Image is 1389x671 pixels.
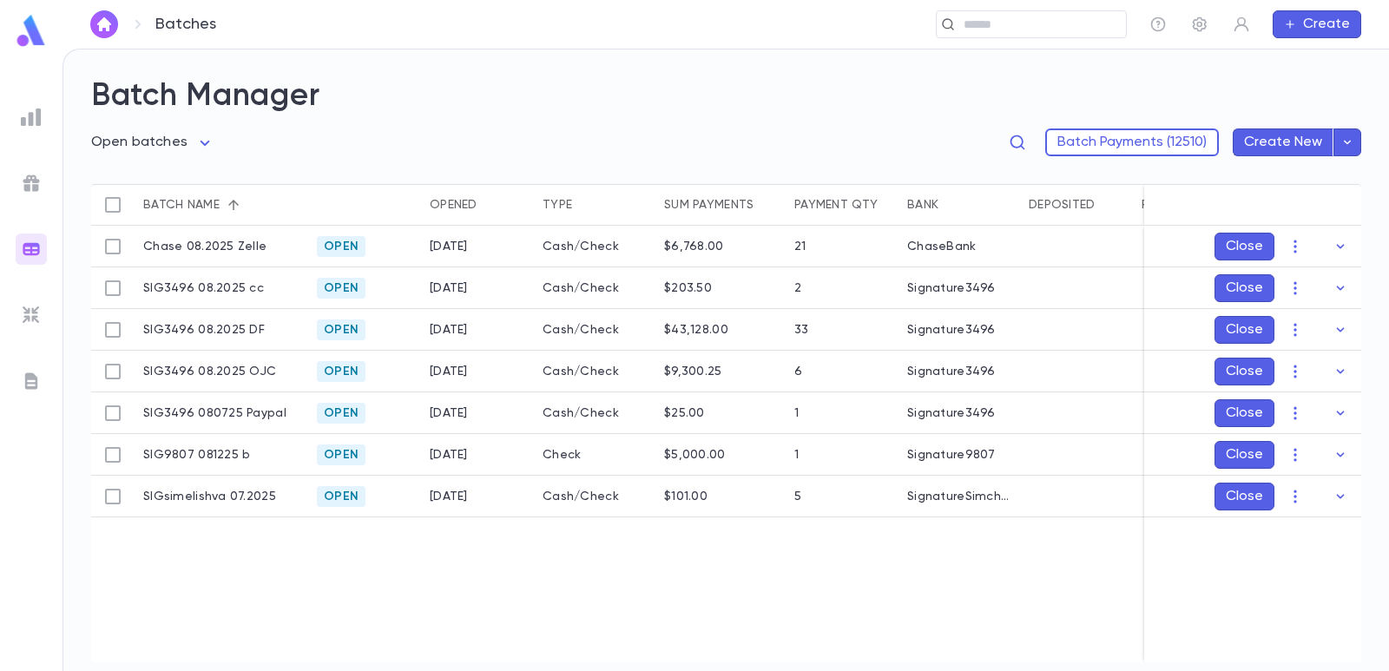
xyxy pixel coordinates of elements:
div: Opened [421,184,534,226]
div: Cash/Check [534,392,655,434]
div: Type [534,184,655,226]
div: Batch name [143,184,220,226]
p: Chase 08.2025 Zelle [143,240,267,253]
div: Signature3496 [907,281,996,295]
div: Recorded [1133,184,1246,226]
button: Sort [220,191,247,219]
div: Bank [899,184,1020,226]
p: SIG3496 08.2025 OJC [143,365,276,378]
div: Cash/Check [534,351,655,392]
div: Signature3496 [907,323,996,337]
p: SIG3496 08.2025 DF [143,323,265,337]
div: Deposited [1029,184,1096,226]
button: Close [1215,399,1274,427]
div: 8/1/2025 [430,365,468,378]
span: Open [317,448,365,462]
img: batches_gradient.0a22e14384a92aa4cd678275c0c39cc4.svg [21,239,42,260]
button: Close [1215,441,1274,469]
div: Check [534,434,655,476]
div: Signature9807 [907,448,996,462]
button: Batch Payments (12510) [1045,128,1219,156]
div: 5 [794,490,801,503]
div: 21 [794,240,806,253]
div: 8/1/2025 [430,240,468,253]
div: $9,300.25 [664,365,722,378]
span: Open batches [91,135,188,149]
img: logo [14,14,49,48]
div: Cash/Check [534,226,655,267]
div: $25.00 [664,406,705,420]
div: 8/7/2025 [430,406,468,420]
div: 6 [794,365,802,378]
div: 2 [794,281,801,295]
div: Opened [430,184,477,226]
div: Type [543,184,572,226]
button: Close [1215,233,1274,260]
p: SIG9807 081225 b [143,448,250,462]
div: 8/1/2025 [430,323,468,337]
span: Open [317,406,365,420]
div: Payment qty [786,184,899,226]
span: Open [317,490,365,503]
img: campaigns_grey.99e729a5f7ee94e3726e6486bddda8f1.svg [21,173,42,194]
p: SIG3496 08.2025 cc [143,281,264,295]
div: Signature3496 [907,406,996,420]
div: Cash/Check [534,309,655,351]
div: Cash/Check [534,476,655,517]
p: Batches [155,15,216,34]
div: Recorded [1142,184,1208,226]
div: Bank [907,184,938,226]
div: 8/12/2025 [430,448,468,462]
span: Open [317,240,365,253]
div: 1 [794,406,799,420]
div: Cash/Check [534,267,655,309]
div: ChaseBank [907,240,977,253]
div: 33 [794,323,809,337]
div: 7/31/2025 [430,281,468,295]
button: Create New [1233,128,1333,156]
div: $101.00 [664,490,708,503]
div: $43,128.00 [664,323,728,337]
div: SignatureSimchasElisheva [907,490,1011,503]
button: Close [1215,358,1274,385]
img: reports_grey.c525e4749d1bce6a11f5fe2a8de1b229.svg [21,107,42,128]
button: Close [1215,316,1274,344]
div: $6,768.00 [664,240,724,253]
h2: Batch Manager [91,77,1361,115]
img: letters_grey.7941b92b52307dd3b8a917253454ce1c.svg [21,371,42,391]
span: Open [317,365,365,378]
div: $203.50 [664,281,712,295]
p: SIG3496 080725 Paypal [143,406,286,420]
span: Open [317,323,365,337]
span: Open [317,281,365,295]
img: imports_grey.530a8a0e642e233f2baf0ef88e8c9fcb.svg [21,305,42,326]
div: Batch name [135,184,308,226]
button: Close [1215,483,1274,510]
div: $5,000.00 [664,448,726,462]
div: 1 [794,448,799,462]
img: home_white.a664292cf8c1dea59945f0da9f25487c.svg [94,17,115,31]
div: Deposited [1020,184,1133,226]
div: Open batches [91,129,215,156]
div: Payment qty [794,184,878,226]
div: Sum payments [655,184,786,226]
div: Sum payments [664,184,754,226]
div: Signature3496 [907,365,996,378]
p: SIGsimelishva 07.2025 [143,490,276,503]
button: Create [1273,10,1361,38]
button: Close [1215,274,1274,302]
div: 7/21/2025 [430,490,468,503]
